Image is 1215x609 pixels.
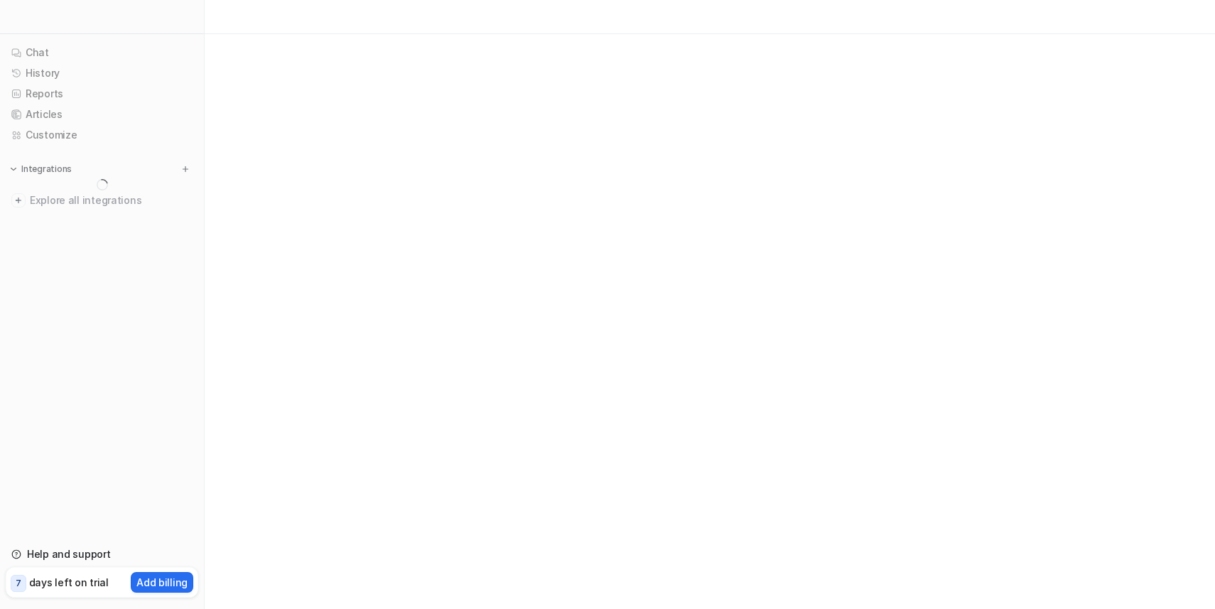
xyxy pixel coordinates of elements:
img: menu_add.svg [180,164,190,174]
button: Integrations [6,162,76,176]
span: Explore all integrations [30,189,193,212]
a: Help and support [6,544,198,564]
img: explore all integrations [11,193,26,208]
img: expand menu [9,164,18,174]
a: Explore all integrations [6,190,198,210]
p: Add billing [136,575,188,590]
p: days left on trial [29,575,109,590]
p: 7 [16,577,21,590]
a: Customize [6,125,198,145]
a: Chat [6,43,198,63]
a: Articles [6,104,198,124]
a: History [6,63,198,83]
a: Reports [6,84,198,104]
p: Integrations [21,163,72,175]
button: Add billing [131,572,193,593]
